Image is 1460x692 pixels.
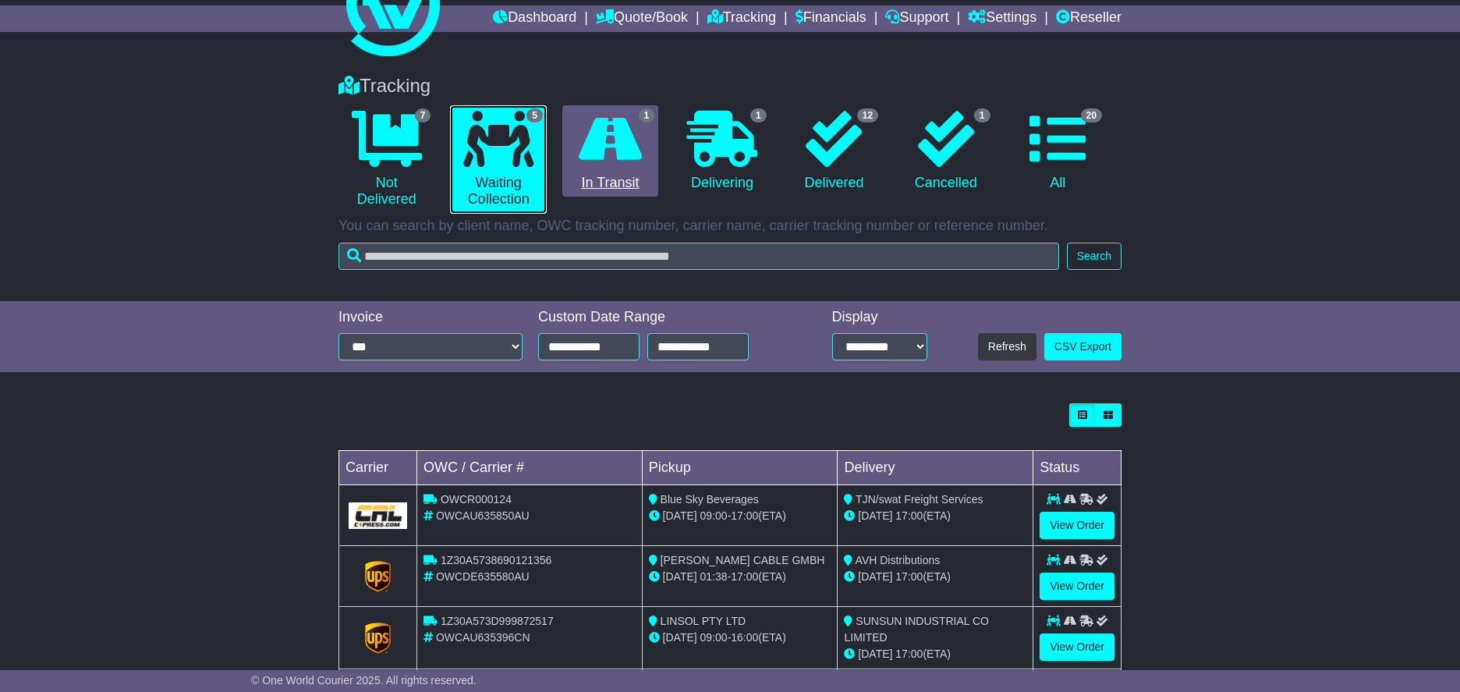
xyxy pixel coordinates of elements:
img: GetCarrierServiceLogo [365,623,392,654]
span: 1Z30A5738690121356 [441,554,551,566]
span: 17:00 [895,570,923,583]
button: Search [1067,243,1122,270]
span: [DATE] [858,648,892,660]
span: OWCAU635850AU [436,509,530,522]
div: - (ETA) [649,508,831,524]
img: GetCarrierServiceLogo [349,502,407,529]
div: - (ETA) [649,569,831,585]
a: 12 Delivered [786,105,882,197]
div: Custom Date Range [538,309,788,326]
a: View Order [1040,512,1114,539]
a: 1 Cancelled [898,105,994,197]
span: [DATE] [663,509,697,522]
span: 17:00 [731,570,758,583]
span: [PERSON_NAME] CABLE GMBH [661,554,825,566]
span: TJN/swat Freight Services [856,493,983,506]
a: 1 Delivering [674,105,770,197]
div: (ETA) [844,508,1026,524]
span: 09:00 [700,631,728,644]
td: OWC / Carrier # [417,451,643,485]
div: Invoice [338,309,523,326]
a: CSV Export [1044,333,1122,360]
a: Tracking [707,5,776,32]
td: Carrier [339,451,417,485]
a: Dashboard [493,5,576,32]
span: 1 [974,108,990,122]
span: OWCR000124 [441,493,512,506]
a: Support [885,5,948,32]
span: 17:00 [895,509,923,522]
a: View Order [1040,573,1114,600]
span: 16:00 [731,631,758,644]
td: Delivery [838,451,1033,485]
span: 7 [415,108,431,122]
span: 09:00 [700,509,728,522]
td: Pickup [642,451,838,485]
span: [DATE] [663,631,697,644]
div: - (ETA) [649,630,831,646]
div: Display [832,309,927,326]
div: (ETA) [844,646,1026,662]
span: AVH Distributions [856,554,941,566]
a: 20 All [1010,105,1106,197]
img: GetCarrierServiceLogo [365,561,392,592]
a: Quote/Book [596,5,688,32]
span: [DATE] [663,570,697,583]
a: 1 In Transit [562,105,658,197]
a: 5 Waiting Collection [450,105,546,214]
a: Reseller [1056,5,1122,32]
span: 17:00 [731,509,758,522]
span: LINSOL PTY LTD [661,615,746,627]
span: 5 [526,108,543,122]
span: 1Z30A573D999872517 [441,615,554,627]
div: Tracking [331,75,1129,98]
span: SUNSUN INDUSTRIAL CO LIMITED [844,615,989,644]
button: Refresh [978,333,1037,360]
span: 20 [1081,108,1102,122]
span: [DATE] [858,570,892,583]
span: © One World Courier 2025. All rights reserved. [251,674,477,687]
a: View Order [1040,633,1114,661]
p: You can search by client name, OWC tracking number, carrier name, carrier tracking number or refe... [338,218,1122,235]
div: (ETA) [844,569,1026,585]
td: Status [1033,451,1122,485]
span: [DATE] [858,509,892,522]
a: Financials [796,5,866,32]
span: 1 [639,108,655,122]
span: 1 [750,108,767,122]
span: OWCAU635396CN [436,631,530,644]
span: 12 [857,108,878,122]
a: Settings [968,5,1037,32]
a: 7 Not Delivered [338,105,434,214]
span: 01:38 [700,570,728,583]
span: 17:00 [895,648,923,660]
span: Blue Sky Beverages [661,493,759,506]
span: OWCDE635580AU [436,570,530,583]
